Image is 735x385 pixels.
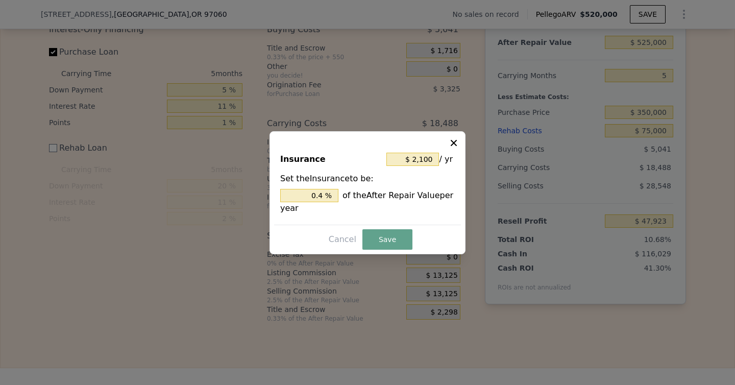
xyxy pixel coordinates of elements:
[362,229,412,250] button: Save
[280,189,455,214] div: of the After Repair Value
[280,173,455,214] div: Set the Insurance to be:
[280,150,382,169] div: Insurance
[325,231,360,248] button: Cancel
[439,150,453,169] span: / yr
